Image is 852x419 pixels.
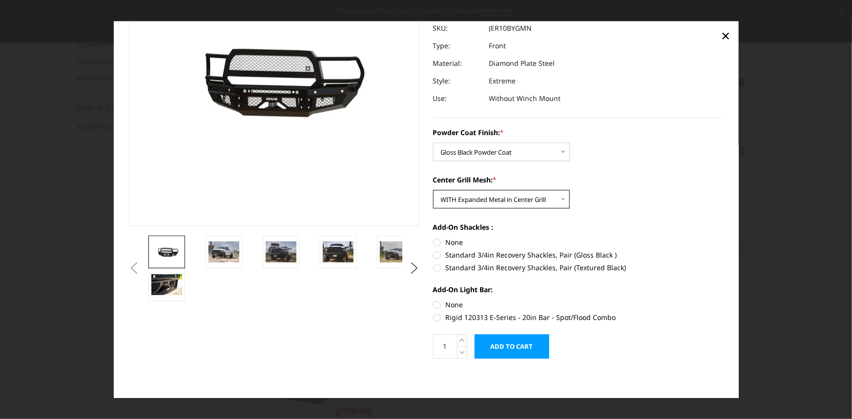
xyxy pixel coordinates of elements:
dt: Type: [433,37,482,55]
label: None [433,237,724,247]
img: 2010-2018 Ram 2500-3500 - FT Series - Extreme Front Bumper [151,245,182,259]
label: None [433,299,724,310]
dt: SKU: [433,20,482,37]
span: × [721,25,730,46]
dt: Style: [433,72,482,90]
dd: Diamond Plate Steel [489,55,555,72]
button: Next [407,261,421,276]
button: Previous [126,261,141,276]
label: Center Grill Mesh: [433,175,724,185]
label: Standard 3/4in Recovery Shackles, Pair (Textured Black) [433,262,724,273]
img: 2010-2018 Ram 2500-3500 - FT Series - Extreme Front Bumper [208,242,239,262]
dd: Front [489,37,506,55]
label: Rigid 120313 E-Series - 20in Bar - Spot/Flood Combo [433,312,724,322]
input: Add to Cart [475,334,549,359]
img: 2010-2018 Ram 2500-3500 - FT Series - Extreme Front Bumper [380,242,411,262]
img: 2010-2018 Ram 2500-3500 - FT Series - Extreme Front Bumper [266,242,296,262]
dd: JER10BYGMN [489,20,532,37]
label: Add-On Light Bar: [433,284,724,295]
label: Powder Coat Finish: [433,127,724,138]
dt: Use: [433,90,482,107]
img: 2010-2018 Ram 2500-3500 - FT Series - Extreme Front Bumper [323,242,353,262]
dd: Without Winch Mount [489,90,561,107]
dt: Material: [433,55,482,72]
a: Close [718,28,733,44]
label: Add-On Shackles : [433,222,724,232]
dd: Extreme [489,72,516,90]
img: 2010-2018 Ram 2500-3500 - FT Series - Extreme Front Bumper [151,275,182,295]
label: Standard 3/4in Recovery Shackles, Pair (Gloss Black ) [433,250,724,260]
